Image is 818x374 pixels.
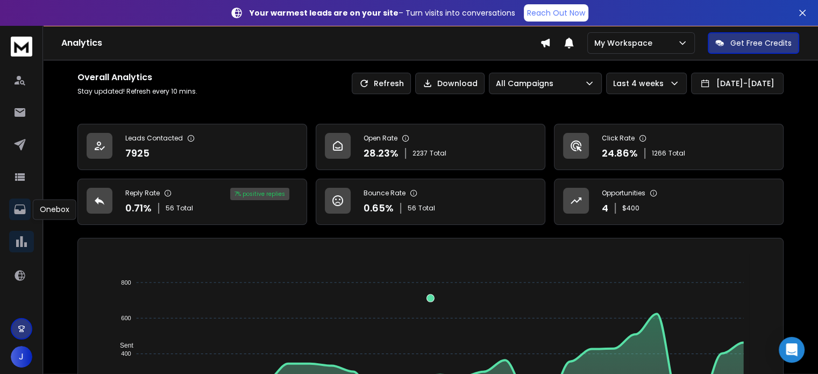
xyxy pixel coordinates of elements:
[602,201,608,216] p: 4
[176,204,193,213] span: Total
[77,87,197,96] p: Stay updated! Refresh every 10 mins.
[33,199,76,220] div: Onebox
[316,124,545,170] a: Open Rate28.23%2237Total
[602,146,638,161] p: 24.86 %
[374,78,404,89] p: Refresh
[11,346,32,368] button: J
[524,4,588,22] a: Reach Out Now
[708,32,799,54] button: Get Free Credits
[779,337,805,363] div: Open Intercom Messenger
[408,204,416,213] span: 56
[418,204,435,213] span: Total
[250,8,515,18] p: – Turn visits into conversations
[668,149,685,158] span: Total
[125,146,150,161] p: 7925
[364,201,394,216] p: 0.65 %
[496,78,558,89] p: All Campaigns
[594,38,657,48] p: My Workspace
[364,134,397,143] p: Open Rate
[112,342,133,349] span: Sent
[554,179,784,225] a: Opportunities4$400
[11,37,32,57] img: logo
[61,37,540,50] h1: Analytics
[527,8,585,18] p: Reach Out Now
[602,189,645,197] p: Opportunities
[125,189,160,197] p: Reply Rate
[602,134,635,143] p: Click Rate
[352,73,411,94] button: Refresh
[554,124,784,170] a: Click Rate24.86%1266Total
[77,124,307,170] a: Leads Contacted7925
[613,78,668,89] p: Last 4 weeks
[412,149,428,158] span: 2237
[652,149,666,158] span: 1266
[77,179,307,225] a: Reply Rate0.71%56Total7% positive replies
[230,188,289,200] div: 7 % positive replies
[125,134,183,143] p: Leads Contacted
[166,204,174,213] span: 56
[364,146,399,161] p: 28.23 %
[622,204,639,213] p: $ 400
[437,78,478,89] p: Download
[250,8,399,18] strong: Your warmest leads are on your site
[691,73,784,94] button: [DATE]-[DATE]
[121,315,131,321] tspan: 600
[364,189,406,197] p: Bounce Rate
[77,71,197,84] h1: Overall Analytics
[121,350,131,357] tspan: 400
[316,179,545,225] a: Bounce Rate0.65%56Total
[415,73,485,94] button: Download
[430,149,446,158] span: Total
[121,279,131,286] tspan: 800
[125,201,152,216] p: 0.71 %
[730,38,792,48] p: Get Free Credits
